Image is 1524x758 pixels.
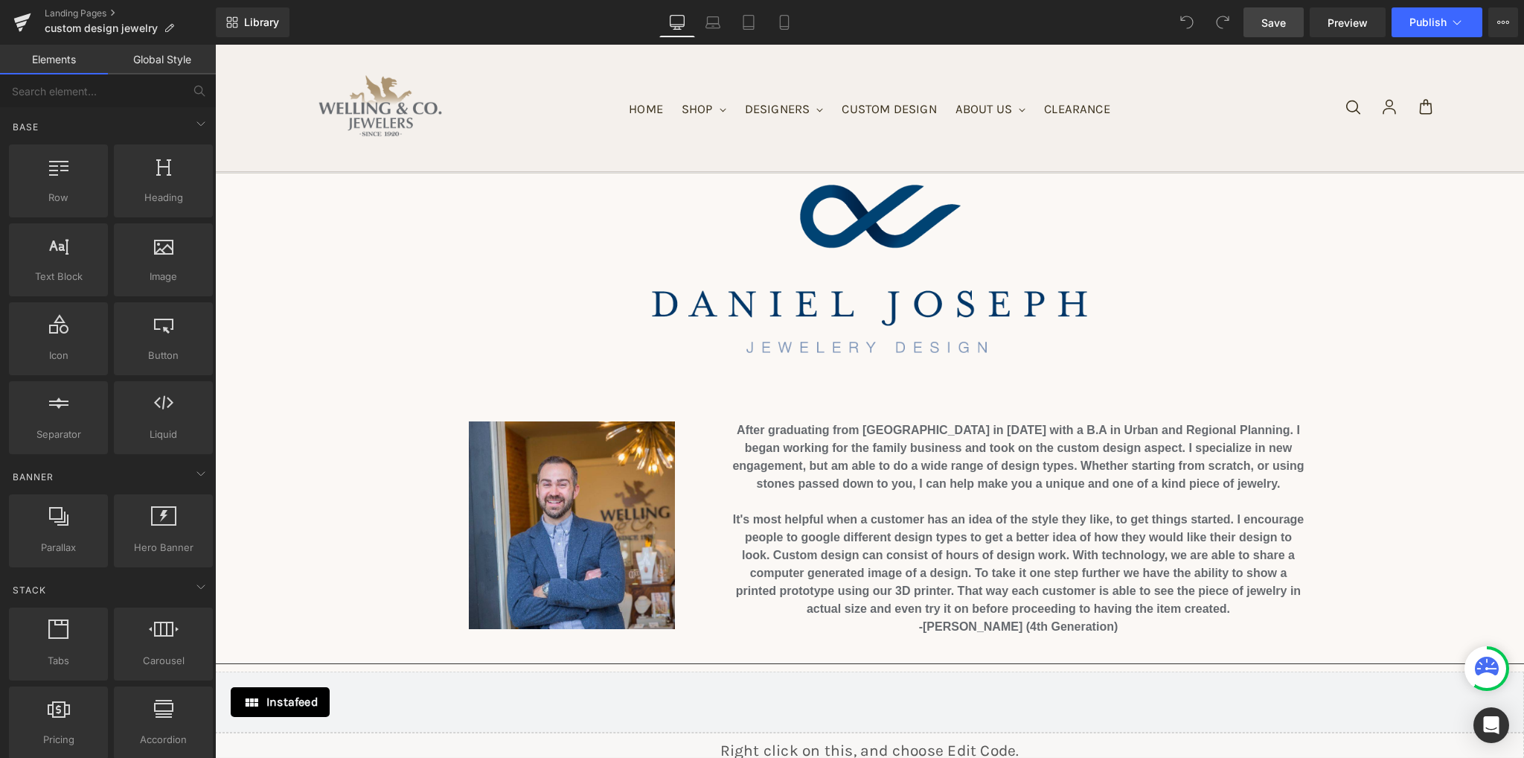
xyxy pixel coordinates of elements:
button: Redo [1208,7,1238,37]
span: Separator [13,427,103,442]
div: Open Intercom Messenger [1473,707,1509,743]
span: Library [244,16,279,29]
span: Base [11,120,40,134]
span: Save [1261,15,1286,31]
a: DESIGNERS [530,57,609,73]
p: After graduating from [GEOGRAPHIC_DATA] in [DATE] with a B.A in Urban and Regional Planning. I be... [516,377,1089,448]
span: Hero Banner [118,540,208,555]
button: Publish [1392,7,1482,37]
a: ABOUT US [740,57,811,73]
p: It's most helpful when a customer has an idea of the style they like, to get things started. I en... [516,466,1089,573]
span: custom design jewelry [45,22,158,34]
button: More [1488,7,1518,37]
a: Laptop [695,7,731,37]
span: Text Block [13,269,103,284]
a: New Library [216,7,289,37]
button: Search [1129,54,1147,72]
span: Tabs [13,653,103,669]
span: Liquid [118,427,208,442]
a: HOME [414,57,448,73]
span: Accordion [118,732,208,748]
span: Publish [1409,16,1447,28]
a: Landing Pages [45,7,216,19]
span: Carousel [118,653,208,669]
span: Button [118,348,208,363]
a: Tablet [731,7,766,37]
p: -[PERSON_NAME] (4th Generation) [516,573,1089,591]
span: Parallax [13,540,103,555]
a: Mobile [766,7,802,37]
a: CUSTOM DESIGN [627,57,721,73]
a: CLEARANCE [829,57,895,73]
span: Row [13,190,103,206]
span: Banner [11,470,55,484]
button: Undo [1172,7,1202,37]
span: Heading [118,190,208,206]
a: SHOP [467,57,511,73]
span: Preview [1328,15,1368,31]
a: Desktop [659,7,695,37]
img: Welling & Co. Jewelers [89,7,243,120]
span: Image [118,269,208,284]
a: Global Style [108,45,216,74]
a: Preview [1310,7,1386,37]
span: Icon [13,348,103,363]
span: Stack [11,583,48,597]
span: Instafeed [51,649,103,666]
span: Pricing [13,732,103,748]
